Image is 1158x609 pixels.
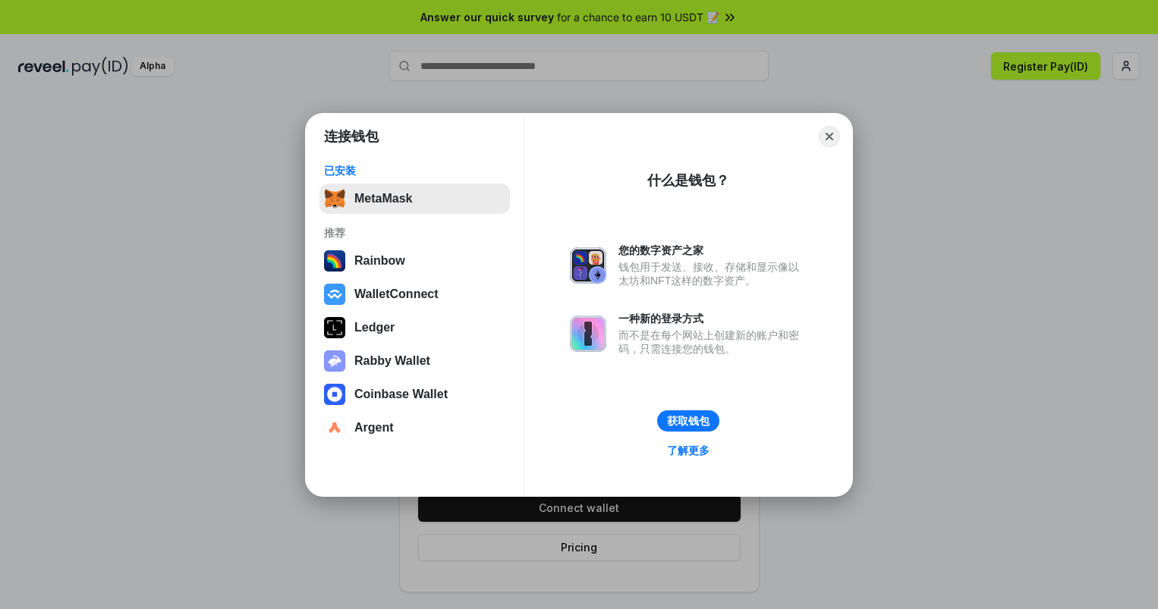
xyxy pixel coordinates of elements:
div: Argent [354,421,394,435]
div: 推荐 [324,226,505,240]
h1: 连接钱包 [324,127,379,146]
img: svg+xml,%3Csvg%20xmlns%3D%22http%3A%2F%2Fwww.w3.org%2F2000%2Fsvg%22%20fill%3D%22none%22%20viewBox... [324,350,345,372]
div: 已安装 [324,164,505,177]
div: 您的数字资产之家 [618,243,807,257]
a: 了解更多 [658,441,719,460]
button: Rainbow [319,246,510,276]
div: 获取钱包 [667,414,710,428]
img: svg+xml,%3Csvg%20width%3D%2228%22%20height%3D%2228%22%20viewBox%3D%220%200%2028%2028%22%20fill%3D... [324,384,345,405]
button: MetaMask [319,184,510,214]
img: svg+xml,%3Csvg%20xmlns%3D%22http%3A%2F%2Fwww.w3.org%2F2000%2Fsvg%22%20fill%3D%22none%22%20viewBox... [570,315,606,352]
div: 而不是在每个网站上创建新的账户和密码，只需连接您的钱包。 [618,328,807,356]
div: 什么是钱包？ [647,171,729,190]
button: Close [819,126,840,147]
button: Ledger [319,312,510,343]
div: Coinbase Wallet [354,388,448,401]
img: svg+xml,%3Csvg%20width%3D%22120%22%20height%3D%22120%22%20viewBox%3D%220%200%20120%20120%22%20fil... [324,250,345,272]
img: svg+xml,%3Csvg%20xmlns%3D%22http%3A%2F%2Fwww.w3.org%2F2000%2Fsvg%22%20fill%3D%22none%22%20viewBox... [570,247,606,284]
button: Rabby Wallet [319,346,510,376]
div: 一种新的登录方式 [618,312,807,325]
div: Rabby Wallet [354,354,430,368]
img: svg+xml,%3Csvg%20width%3D%2228%22%20height%3D%2228%22%20viewBox%3D%220%200%2028%2028%22%20fill%3D... [324,417,345,438]
button: 获取钱包 [657,410,719,432]
img: svg+xml,%3Csvg%20xmlns%3D%22http%3A%2F%2Fwww.w3.org%2F2000%2Fsvg%22%20width%3D%2228%22%20height%3... [324,317,345,338]
div: 钱包用于发送、接收、存储和显示像以太坊和NFT这样的数字资产。 [618,260,807,287]
button: WalletConnect [319,279,510,309]
div: MetaMask [354,192,412,206]
div: Rainbow [354,254,405,268]
button: Argent [319,413,510,443]
img: svg+xml,%3Csvg%20fill%3D%22none%22%20height%3D%2233%22%20viewBox%3D%220%200%2035%2033%22%20width%... [324,188,345,209]
div: Ledger [354,321,395,334]
div: WalletConnect [354,287,439,301]
div: 了解更多 [667,444,710,457]
button: Coinbase Wallet [319,379,510,410]
img: svg+xml,%3Csvg%20width%3D%2228%22%20height%3D%2228%22%20viewBox%3D%220%200%2028%2028%22%20fill%3D... [324,284,345,305]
